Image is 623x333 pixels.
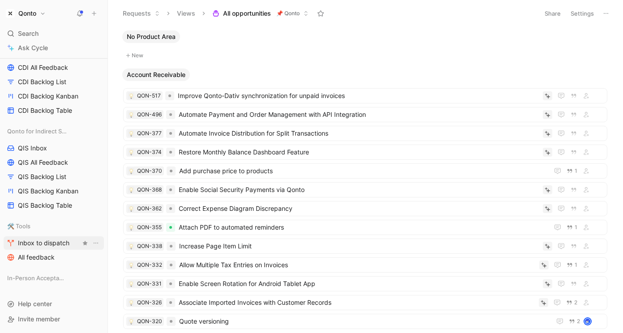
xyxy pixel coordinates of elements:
[128,149,134,155] div: 💡
[577,319,580,324] span: 2
[6,9,15,18] img: Qonto
[137,279,162,288] div: QON-331
[128,224,134,231] button: 💡
[123,163,607,179] a: 💡QON-370Add purchase price to products1
[4,90,104,103] a: CDI Backlog Kanban
[123,257,607,273] a: 💡QON-332Allow Multiple Tax Entries on Invoices1
[122,50,608,61] button: New
[179,184,539,195] span: Enable Social Security Payments via Qonto
[137,91,161,100] div: QON-517
[4,104,104,117] a: CDI Backlog Table
[4,219,104,264] div: 🛠️ ToolsInbox to dispatchView actionsAll feedback
[123,88,607,103] a: 💡QON-517Improve Qonto-Dativ synchronization for unpaid invoices
[179,316,547,327] span: Quote versioning
[179,109,539,120] span: Automate Payment and Order Management with API Integration
[18,28,39,39] span: Search
[137,317,162,326] div: QON-320
[7,222,30,231] span: 🛠️ Tools
[129,225,134,231] img: 💡
[4,75,104,89] a: CDI Backlog List
[18,106,72,115] span: CDI Backlog Table
[129,188,134,193] img: 💡
[129,319,134,324] img: 💡
[179,260,536,270] span: Allow Multiple Tax Entries on Invoices
[128,318,134,324] div: 💡
[123,107,607,122] a: 💡QON-496Automate Payment and Order Management with API Integration
[129,300,134,306] img: 💡
[127,32,176,41] span: No Product Area
[4,156,104,169] a: QIS All Feedback
[4,312,104,326] div: Invite member
[129,112,134,118] img: 💡
[4,170,104,184] a: QIS Backlog List
[4,124,104,138] div: Qonto for Indirect SMEs
[567,316,582,326] button: 2
[137,260,162,269] div: QON-332
[179,166,545,176] span: Add purchase price to products
[179,278,539,289] span: Enable Screen Rotation for Android Tablet App
[4,27,104,40] div: Search
[179,147,539,158] span: Restore Monthly Balance Dashboard Feature
[564,298,579,307] button: 2
[129,169,134,174] img: 💡
[179,222,545,233] span: Attach PDF to automated reminders
[137,110,162,119] div: QON-496
[123,239,607,254] a: 💡QON-338Increase Page Item Limit
[4,184,104,198] a: QIS Backlog Kanban
[137,148,162,157] div: QON-374
[18,300,52,307] span: Help center
[7,273,67,282] span: In-Person Acceptance
[129,244,134,249] img: 💡
[123,145,607,160] a: 💡QON-374Restore Monthly Balance Dashboard Feature
[122,68,190,81] button: Account Receivable
[128,93,134,99] button: 💡
[119,7,164,20] button: Requests
[129,131,134,137] img: 💡
[18,144,47,153] span: QIS Inbox
[567,7,598,20] button: Settings
[4,297,104,311] div: Help center
[4,7,48,20] button: QontoQonto
[565,260,579,270] button: 1
[129,282,134,287] img: 💡
[4,199,104,212] a: QIS Backlog Table
[276,9,300,18] span: 📌 Qonto
[565,166,579,176] button: 1
[4,30,104,117] div: Cards IssuingCDI InboxCDI All FeedbackCDI Backlog ListCDI Backlog KanbanCDI Backlog Table
[7,127,68,136] span: Qonto for Indirect SMEs
[4,141,104,155] a: QIS Inbox
[178,90,539,101] span: Improve Qonto-Dativ synchronization for unpaid invoices
[128,130,134,137] button: 💡
[18,239,69,248] span: Inbox to dispatch
[18,9,36,17] h1: Qonto
[122,30,180,43] button: No Product Area
[137,166,162,175] div: QON-370
[119,30,612,61] div: No Product AreaNew
[4,271,104,285] div: In-Person Acceptance
[129,263,134,268] img: 💡
[137,185,162,194] div: QON-368
[179,128,539,139] span: Automate Invoice Distribution for Split Transactions
[565,222,579,232] button: 1
[4,271,104,287] div: In-Person Acceptance
[137,129,162,138] div: QON-377
[128,243,134,249] button: 💡
[128,168,134,174] button: 💡
[128,262,134,268] button: 💡
[18,172,66,181] span: QIS Backlog List
[123,314,607,329] a: 💡QON-320Quote versioning2avatar
[575,168,577,174] span: 1
[128,299,134,306] button: 💡
[128,205,134,212] button: 💡
[128,111,134,118] div: 💡
[123,126,607,141] a: 💡QON-377Automate Invoice Distribution for Split Transactions
[179,297,535,308] span: Associate Imported Invoices with Customer Records
[574,300,577,305] span: 2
